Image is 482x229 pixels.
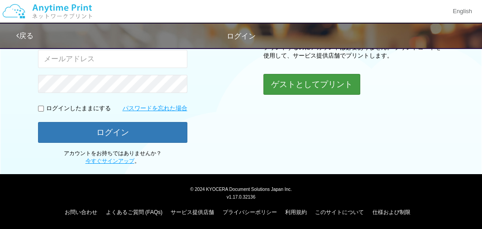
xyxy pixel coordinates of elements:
span: v1.17.0.32136 [227,194,255,200]
button: ゲストとしてプリント [263,74,360,95]
a: サービス提供店舗 [171,209,214,215]
a: このサイトについて [315,209,364,215]
a: よくあるご質問 (FAQs) [106,209,162,215]
span: ログイン [227,32,256,40]
p: プリントするのにアカウントは必要ありません。 プリントコードを使用して、サービス提供店舗でプリントします。 [263,44,444,60]
p: ログインしたままにする [46,104,111,113]
button: ログイン [38,122,187,143]
a: パスワードを忘れた場合 [123,104,187,113]
a: 仕様および制限 [372,209,410,215]
p: アカウントをお持ちではありませんか？ [38,150,187,165]
a: 利用規約 [285,209,307,215]
a: プライバシーポリシー [223,209,277,215]
span: © 2024 KYOCERA Document Solutions Japan Inc. [190,186,292,192]
a: 今すぐサインアップ [86,158,134,164]
a: 戻る [16,32,33,39]
input: メールアドレス [38,50,187,68]
a: お問い合わせ [65,209,97,215]
span: 。 [86,158,140,164]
